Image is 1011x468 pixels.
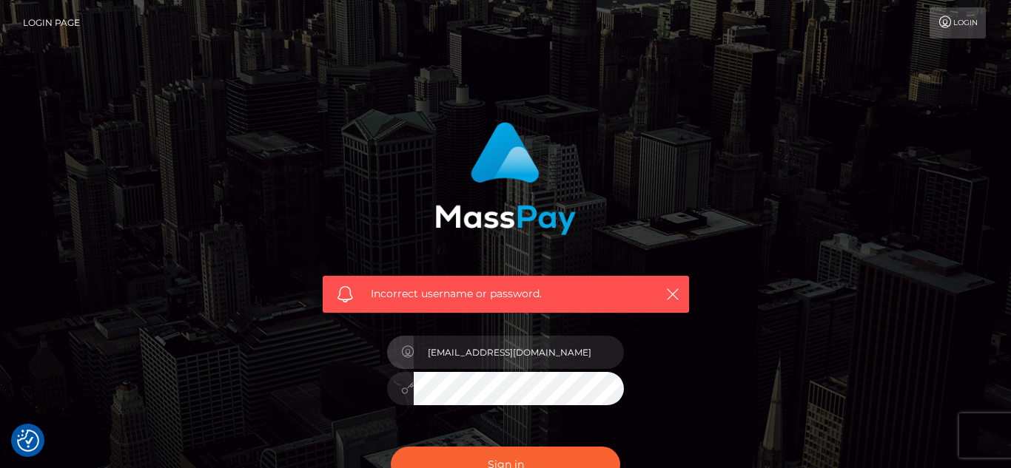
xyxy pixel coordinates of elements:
a: Login [930,7,986,38]
span: Incorrect username or password. [371,286,641,302]
img: Revisit consent button [17,430,39,452]
input: Username... [414,336,624,369]
img: MassPay Login [435,122,576,235]
button: Consent Preferences [17,430,39,452]
a: Login Page [23,7,80,38]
